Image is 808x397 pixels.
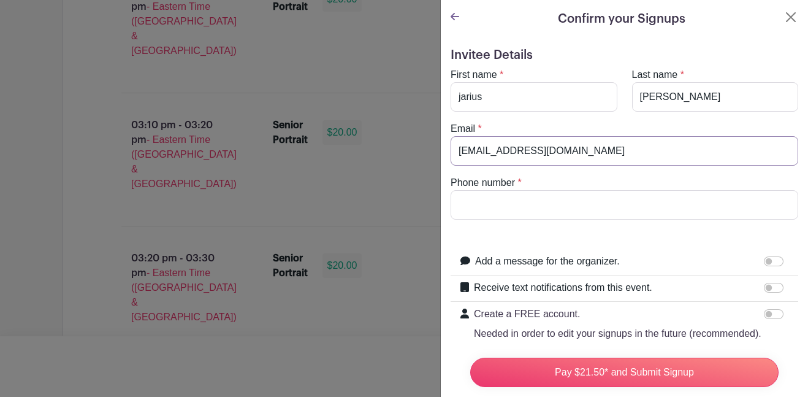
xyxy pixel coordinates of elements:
[474,326,761,341] p: Needed in order to edit your signups in the future (recommended).
[470,358,779,387] input: Pay $21.50* and Submit Signup
[451,48,798,63] h5: Invitee Details
[451,175,515,190] label: Phone number
[474,307,761,322] p: Create a FREE account.
[474,280,652,295] label: Receive text notifications from this event.
[558,10,685,28] h5: Confirm your Signups
[451,121,475,136] label: Email
[451,67,497,82] label: First name
[783,10,798,25] button: Close
[475,254,620,269] label: Add a message for the organizer.
[632,67,678,82] label: Last name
